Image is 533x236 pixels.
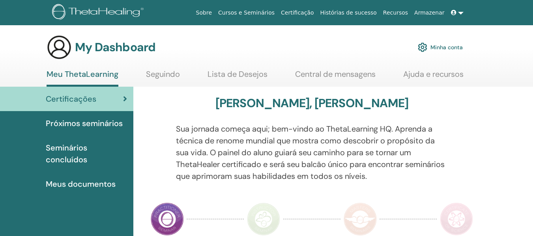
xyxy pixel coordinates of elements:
span: Certificações [46,93,96,105]
img: cog.svg [418,41,427,54]
a: Sobre [193,6,215,20]
span: Seminários concluídos [46,142,127,165]
a: Armazenar [411,6,447,20]
a: Lista de Desejos [208,69,267,85]
a: Seguindo [146,69,180,85]
a: Central de mensagens [295,69,376,85]
img: logo.png [52,4,146,22]
img: Instructor [247,203,280,236]
a: Minha conta [418,39,463,56]
span: Meus documentos [46,178,116,190]
span: Próximos seminários [46,117,123,129]
a: Histórias de sucesso [317,6,380,20]
a: Recursos [380,6,411,20]
p: Sua jornada começa aqui; bem-vindo ao ThetaLearning HQ. Aprenda a técnica de renome mundial que m... [176,123,448,182]
a: Meu ThetaLearning [47,69,118,87]
img: generic-user-icon.jpg [47,35,72,60]
h3: My Dashboard [75,40,155,54]
h3: [PERSON_NAME], [PERSON_NAME] [215,96,409,110]
a: Certificação [278,6,317,20]
a: Cursos e Seminários [215,6,278,20]
img: Certificate of Science [440,203,473,236]
img: Practitioner [151,203,184,236]
a: Ajuda e recursos [403,69,464,85]
img: Master [344,203,377,236]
